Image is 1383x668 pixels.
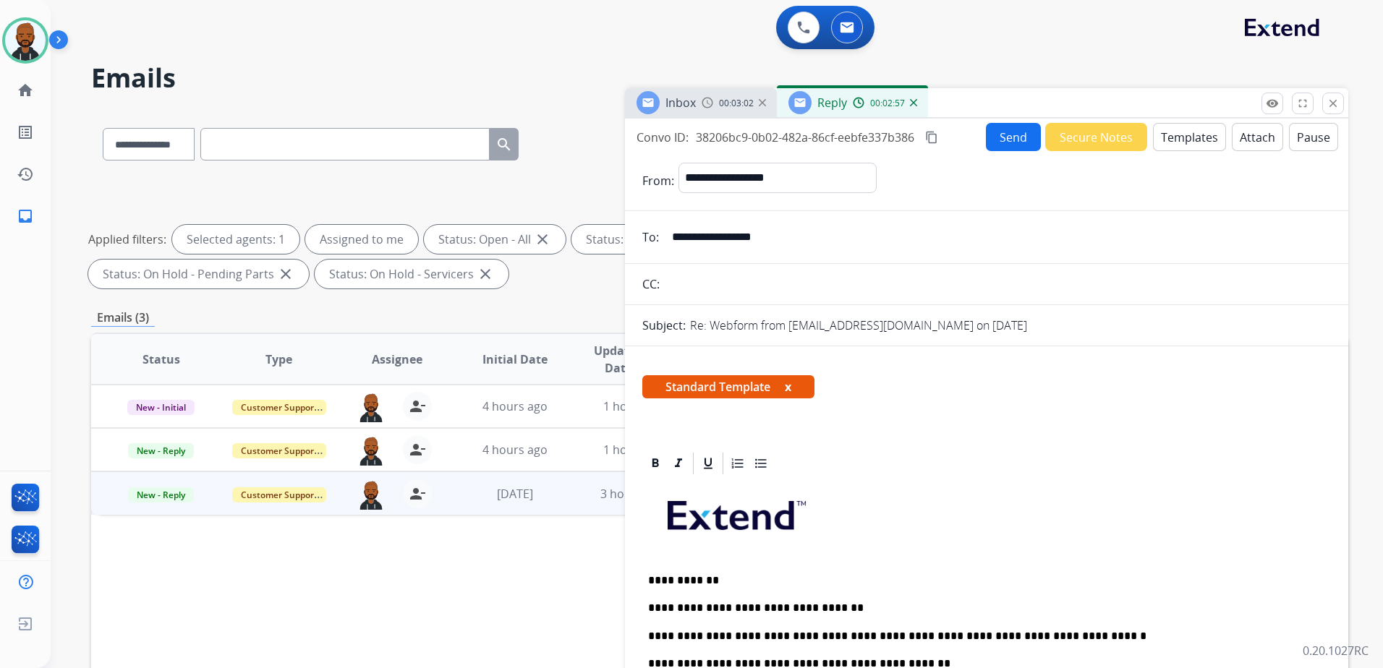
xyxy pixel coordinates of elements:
[750,453,772,474] div: Bullet List
[17,124,34,141] mat-icon: list_alt
[642,375,814,398] span: Standard Template
[88,260,309,288] div: Status: On Hold - Pending Parts
[232,487,326,502] span: Customer Support
[5,20,46,61] img: avatar
[1153,123,1226,151] button: Templates
[1045,123,1147,151] button: Secure Notes
[719,98,754,109] span: 00:03:02
[424,225,566,254] div: Status: Open - All
[1296,97,1309,110] mat-icon: fullscreen
[372,351,422,368] span: Assignee
[277,265,294,283] mat-icon: close
[727,453,749,474] div: Ordered List
[409,441,426,458] mat-icon: person_remove
[925,131,938,144] mat-icon: content_copy
[232,400,326,415] span: Customer Support
[128,487,194,502] span: New - Reply
[91,309,155,327] p: Emails (3)
[17,166,34,183] mat-icon: history
[785,378,791,395] button: x
[88,231,166,248] p: Applied filters:
[642,228,659,246] p: To:
[1232,123,1283,151] button: Attach
[409,398,426,415] mat-icon: person_remove
[482,442,548,458] span: 4 hours ago
[603,398,663,414] span: 1 hour ago
[637,129,689,146] p: Convo ID:
[986,123,1041,151] button: Send
[128,443,194,458] span: New - Reply
[305,225,418,254] div: Assigned to me
[315,260,508,288] div: Status: On Hold - Servicers
[586,342,651,377] span: Updated Date
[534,231,551,248] mat-icon: close
[357,392,386,422] img: agent-avatar
[603,442,663,458] span: 1 hour ago
[1289,123,1338,151] button: Pause
[1327,97,1340,110] mat-icon: close
[495,136,513,153] mat-icon: search
[482,398,548,414] span: 4 hours ago
[142,351,180,368] span: Status
[571,225,724,254] div: Status: New - Initial
[1266,97,1279,110] mat-icon: remove_red_eye
[497,486,533,502] span: [DATE]
[91,64,1348,93] h2: Emails
[357,435,386,466] img: agent-avatar
[870,98,905,109] span: 00:02:57
[817,95,847,111] span: Reply
[17,82,34,99] mat-icon: home
[642,275,660,293] p: CC:
[697,453,719,474] div: Underline
[644,453,666,474] div: Bold
[127,400,195,415] span: New - Initial
[600,486,665,502] span: 3 hours ago
[409,485,426,502] mat-icon: person_remove
[665,95,696,111] span: Inbox
[357,479,386,510] img: agent-avatar
[265,351,292,368] span: Type
[642,317,686,334] p: Subject:
[477,265,494,283] mat-icon: close
[482,351,548,368] span: Initial Date
[172,225,299,254] div: Selected agents: 1
[1303,642,1369,659] p: 0.20.1027RC
[17,207,34,225] mat-icon: inbox
[696,129,914,145] span: 38206bc9-0b02-482a-86cf-eebfe337b386
[642,172,674,189] p: From:
[232,443,326,458] span: Customer Support
[668,453,689,474] div: Italic
[690,317,1027,334] p: Re: Webform from [EMAIL_ADDRESS][DOMAIN_NAME] on [DATE]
